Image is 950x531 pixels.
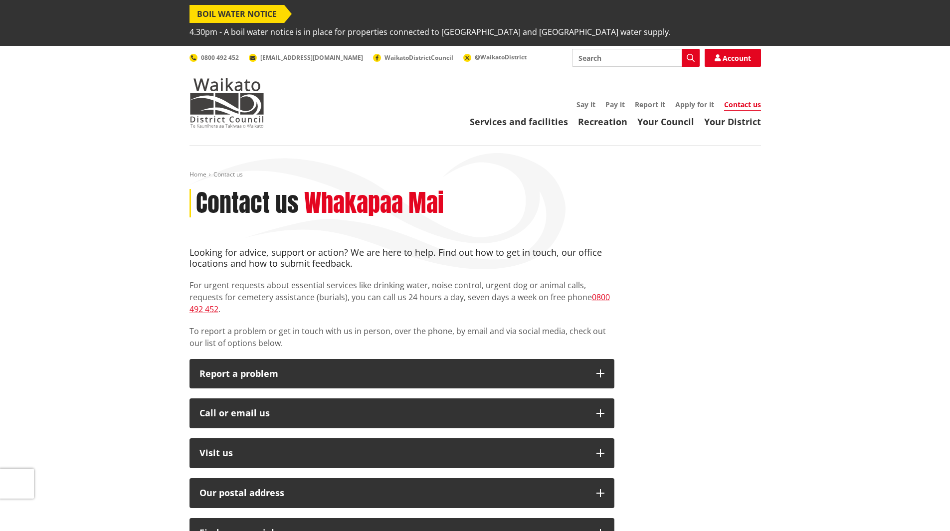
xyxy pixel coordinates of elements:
span: @WaikatoDistrict [475,53,527,61]
h2: Our postal address [199,488,586,498]
button: Report a problem [190,359,614,389]
span: WaikatoDistrictCouncil [384,53,453,62]
img: Waikato District Council - Te Kaunihera aa Takiwaa o Waikato [190,78,264,128]
button: Call or email us [190,398,614,428]
button: Our postal address [190,478,614,508]
a: 0800 492 452 [190,53,239,62]
p: Report a problem [199,369,586,379]
h4: Looking for advice, support or action? We are here to help. Find out how to get in touch, our off... [190,247,614,269]
a: Recreation [578,116,627,128]
a: 0800 492 452 [190,292,610,315]
a: Say it [576,100,595,109]
a: @WaikatoDistrict [463,53,527,61]
p: For urgent requests about essential services like drinking water, noise control, urgent dog or an... [190,279,614,315]
a: Contact us [724,100,761,111]
span: 0800 492 452 [201,53,239,62]
a: [EMAIL_ADDRESS][DOMAIN_NAME] [249,53,363,62]
a: Apply for it [675,100,714,109]
p: Visit us [199,448,586,458]
nav: breadcrumb [190,171,761,179]
div: Call or email us [199,408,586,418]
h2: Whakapaa Mai [304,189,444,218]
p: To report a problem or get in touch with us in person, over the phone, by email and via social me... [190,325,614,349]
a: Your District [704,116,761,128]
span: [EMAIL_ADDRESS][DOMAIN_NAME] [260,53,363,62]
input: Search input [572,49,700,67]
a: WaikatoDistrictCouncil [373,53,453,62]
a: Services and facilities [470,116,568,128]
span: 4.30pm - A boil water notice is in place for properties connected to [GEOGRAPHIC_DATA] and [GEOGR... [190,23,671,41]
a: Home [190,170,206,178]
a: Account [705,49,761,67]
a: Pay it [605,100,625,109]
span: Contact us [213,170,243,178]
button: Visit us [190,438,614,468]
a: Report it [635,100,665,109]
span: BOIL WATER NOTICE [190,5,284,23]
a: Your Council [637,116,694,128]
h1: Contact us [196,189,299,218]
